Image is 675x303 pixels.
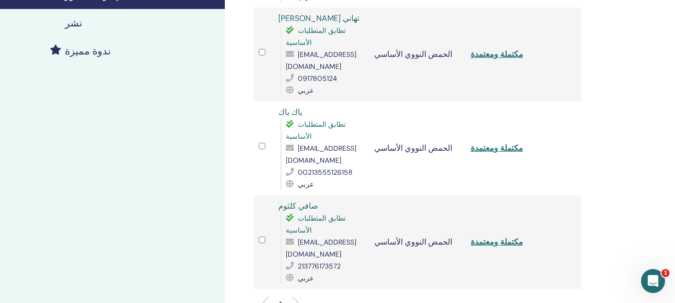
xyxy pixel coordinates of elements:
[65,44,111,57] font: ندوة مميزة
[374,143,452,153] font: الحمض النووي الأساسي
[641,269,665,293] iframe: الدردشة المباشرة عبر الاتصال الداخلي
[298,74,337,83] font: 0917805124
[286,238,356,259] font: [EMAIL_ADDRESS][DOMAIN_NAME]
[278,201,318,211] a: صافي كلثوم
[298,262,341,271] font: 213776173572
[286,26,346,47] font: تطابق المتطلبات الأساسية
[471,237,523,247] a: مكتملة ومعتمدة
[298,168,353,177] font: 00213555126158
[286,50,356,71] font: [EMAIL_ADDRESS][DOMAIN_NAME]
[664,270,668,276] font: 1
[298,180,314,189] font: عربي
[278,107,302,117] a: ياك ياك
[65,16,82,29] font: نشر
[286,120,346,141] font: تطابق المتطلبات الأساسية
[286,214,346,235] font: تطابق المتطلبات الأساسية
[286,144,356,165] font: [EMAIL_ADDRESS][DOMAIN_NAME]
[471,143,523,153] a: مكتملة ومعتمدة
[374,49,452,59] font: الحمض النووي الأساسي
[471,49,523,59] a: مكتملة ومعتمدة
[278,13,359,23] a: تهاني [PERSON_NAME]
[374,237,452,247] font: الحمض النووي الأساسي
[298,274,314,283] font: عربي
[298,86,314,95] font: عربي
